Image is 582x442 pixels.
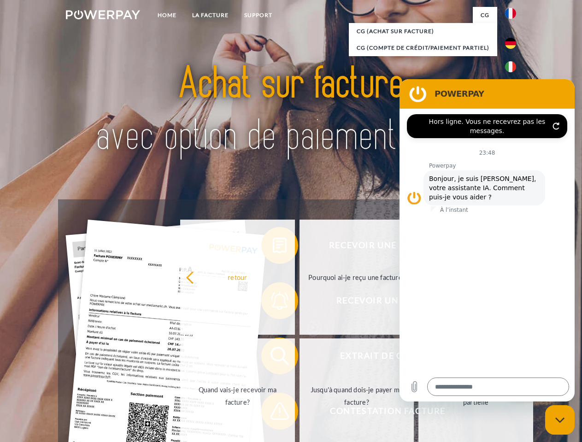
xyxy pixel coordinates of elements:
[305,271,409,283] div: Pourquoi ai-je reçu une facture?
[505,8,516,19] img: fr
[400,79,575,401] iframe: Fenêtre de messagerie
[349,23,497,40] a: CG (achat sur facture)
[236,7,280,23] a: Support
[150,7,184,23] a: Home
[186,271,289,283] div: retour
[473,7,497,23] a: CG
[88,44,494,176] img: title-powerpay_fr.svg
[545,405,575,435] iframe: Bouton de lancement de la fenêtre de messagerie, conversation en cours
[505,61,516,72] img: it
[349,40,497,56] a: CG (Compte de crédit/paiement partiel)
[505,38,516,49] img: de
[305,384,409,408] div: Jusqu'à quand dois-je payer ma facture?
[184,7,236,23] a: LA FACTURE
[66,10,140,19] img: logo-powerpay-white.svg
[186,384,289,408] div: Quand vais-je recevoir ma facture?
